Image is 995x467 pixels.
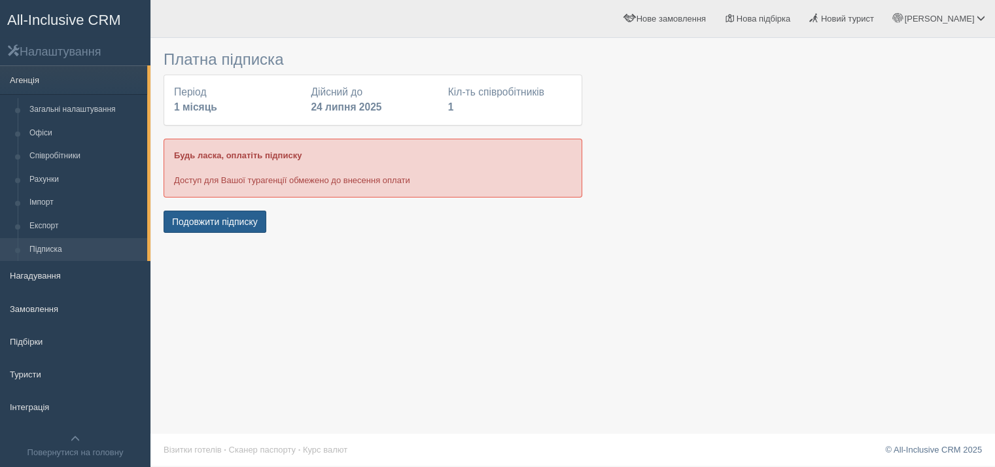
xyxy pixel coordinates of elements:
b: 1 місяць [174,101,217,112]
span: Нове замовлення [637,14,706,24]
a: © All-Inclusive CRM 2025 [885,445,982,455]
a: Експорт [24,215,147,238]
a: Офіси [24,122,147,145]
div: Період [167,85,304,115]
a: Рахунки [24,168,147,192]
span: · [298,445,301,455]
span: All-Inclusive CRM [7,12,121,28]
div: Дійсний до [304,85,441,115]
a: Співробітники [24,145,147,168]
a: Курс валют [303,445,347,455]
span: [PERSON_NAME] [904,14,974,24]
b: 1 [448,101,454,112]
button: Подовжити підписку [164,211,266,233]
div: Кіл-ть співробітників [442,85,578,115]
span: · [224,445,226,455]
b: 24 липня 2025 [311,101,381,112]
a: All-Inclusive CRM [1,1,150,37]
a: Підписка [24,238,147,262]
b: Будь ласка, оплатіть підписку [174,150,302,160]
div: Доступ для Вашої турагенції обмежено до внесення оплати [164,139,582,197]
a: Сканер паспорту [229,445,296,455]
span: Новий турист [821,14,874,24]
a: Імпорт [24,191,147,215]
span: Нова підбірка [737,14,791,24]
a: Загальні налаштування [24,98,147,122]
a: Візитки готелів [164,445,222,455]
h3: Платна підписка [164,51,582,68]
